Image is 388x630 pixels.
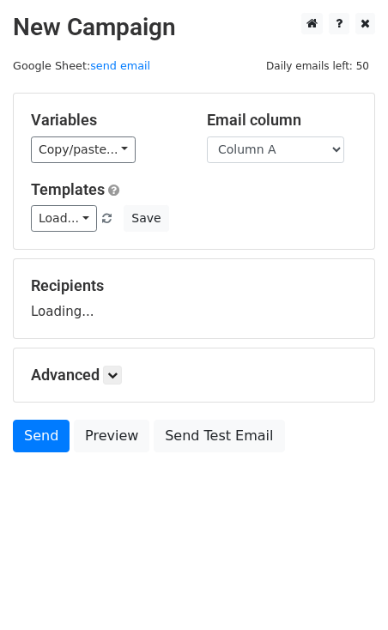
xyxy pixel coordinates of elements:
[74,420,149,452] a: Preview
[31,111,181,130] h5: Variables
[31,180,105,198] a: Templates
[13,420,70,452] a: Send
[13,59,150,72] small: Google Sheet:
[31,366,357,385] h5: Advanced
[90,59,150,72] a: send email
[31,276,357,321] div: Loading...
[31,276,357,295] h5: Recipients
[31,205,97,232] a: Load...
[260,59,375,72] a: Daily emails left: 50
[124,205,168,232] button: Save
[207,111,357,130] h5: Email column
[31,136,136,163] a: Copy/paste...
[154,420,284,452] a: Send Test Email
[13,13,375,42] h2: New Campaign
[260,57,375,76] span: Daily emails left: 50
